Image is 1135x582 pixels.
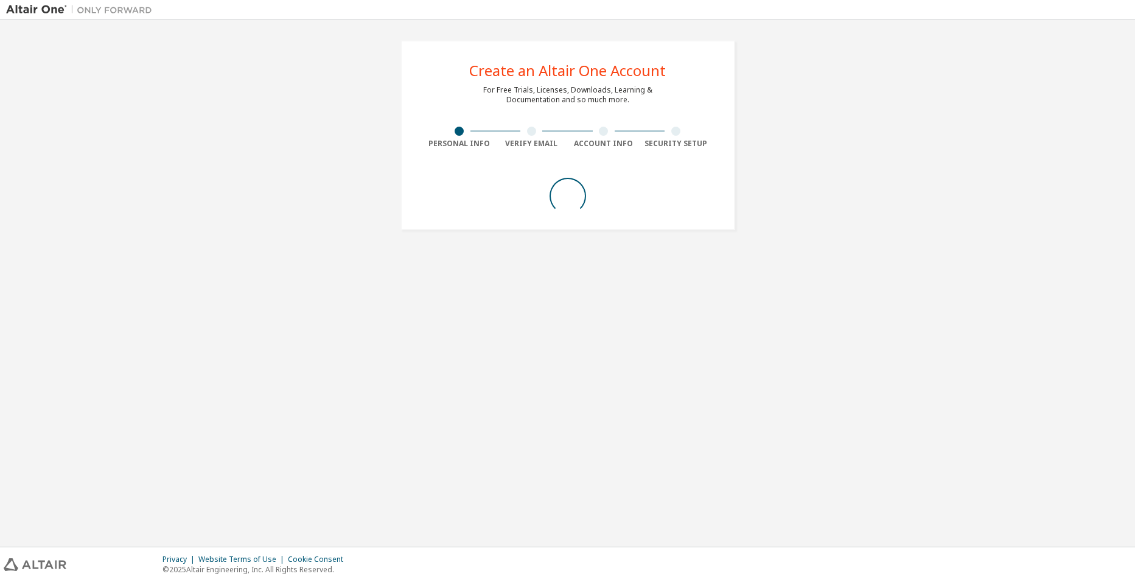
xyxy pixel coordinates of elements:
div: Create an Altair One Account [469,63,666,78]
img: Altair One [6,4,158,16]
div: Personal Info [424,139,496,149]
div: Website Terms of Use [198,555,288,564]
div: Security Setup [640,139,712,149]
div: Cookie Consent [288,555,351,564]
div: Privacy [162,555,198,564]
div: Account Info [568,139,640,149]
img: altair_logo.svg [4,558,66,571]
div: For Free Trials, Licenses, Downloads, Learning & Documentation and so much more. [483,85,652,105]
div: Verify Email [495,139,568,149]
p: © 2025 Altair Engineering, Inc. All Rights Reserved. [162,564,351,575]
